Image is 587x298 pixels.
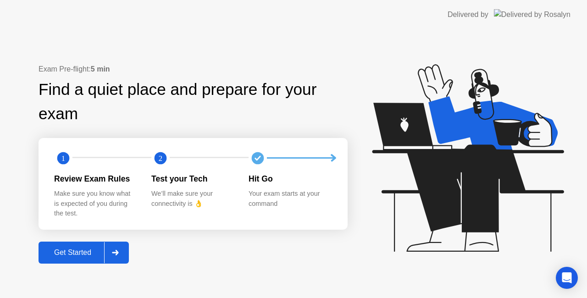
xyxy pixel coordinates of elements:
[448,9,488,20] div: Delivered by
[39,64,348,75] div: Exam Pre-flight:
[39,77,348,126] div: Find a quiet place and prepare for your exam
[91,65,110,73] b: 5 min
[39,242,129,264] button: Get Started
[151,189,234,209] div: We’ll make sure your connectivity is 👌
[159,154,162,162] text: 2
[556,267,578,289] div: Open Intercom Messenger
[151,173,234,185] div: Test your Tech
[54,189,137,219] div: Make sure you know what is expected of you during the test.
[249,189,331,209] div: Your exam starts at your command
[41,248,104,257] div: Get Started
[249,173,331,185] div: Hit Go
[61,154,65,162] text: 1
[494,9,570,20] img: Delivered by Rosalyn
[54,173,137,185] div: Review Exam Rules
